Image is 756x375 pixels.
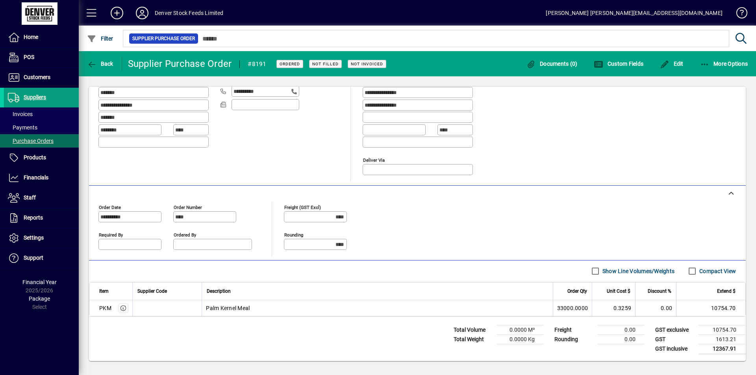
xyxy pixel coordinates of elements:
span: Custom Fields [594,61,643,67]
span: Description [207,287,231,296]
span: Invoices [8,111,33,117]
a: Support [4,248,79,268]
button: Add [104,6,130,20]
button: Filter [85,31,115,46]
span: Extend $ [717,287,736,296]
td: 12367.91 [699,344,746,354]
span: Suppliers [24,94,46,100]
a: Reports [4,208,79,228]
span: Customers [24,74,50,80]
span: Payments [8,124,37,131]
a: Knowledge Base [730,2,746,27]
button: Edit [658,57,686,71]
button: Profile [130,6,155,20]
td: GST [651,334,699,344]
div: Denver Stock Feeds Limited [155,7,224,19]
span: Back [87,61,113,67]
span: Reports [24,214,43,221]
span: Staff [24,194,36,201]
button: More Options [698,57,750,71]
a: Financials [4,168,79,188]
label: Compact View [698,267,736,275]
span: Home [24,34,38,40]
span: POS [24,54,34,60]
td: 10754.70 [699,325,746,334]
mat-label: Required by [99,232,123,237]
a: Settings [4,228,79,248]
mat-label: Freight (GST excl) [284,204,321,210]
span: Palm Kernel Meal [206,304,250,312]
div: Supplier Purchase Order [128,57,232,70]
mat-label: Order date [99,204,121,210]
a: Products [4,148,79,168]
span: Order Qty [567,287,587,296]
a: Purchase Orders [4,134,79,148]
span: Ordered [280,61,300,67]
mat-label: Order number [174,204,202,210]
td: Freight [550,325,598,334]
span: Supplier Code [137,287,167,296]
td: 0.0000 M³ [497,325,544,334]
mat-label: Rounding [284,232,303,237]
td: 0.0000 Kg [497,334,544,344]
span: Unit Cost $ [607,287,630,296]
span: Products [24,154,46,161]
a: Customers [4,68,79,87]
td: GST exclusive [651,325,699,334]
span: Financials [24,174,48,181]
mat-label: Ordered by [174,232,196,237]
span: Not Filled [312,61,339,67]
app-page-header-button: Back [79,57,122,71]
div: PKM [99,304,111,312]
span: Package [29,296,50,302]
a: Home [4,28,79,47]
label: Show Line Volumes/Weights [601,267,674,275]
button: Custom Fields [592,57,645,71]
td: 33000.0000 [553,300,592,316]
div: #8191 [248,58,266,70]
span: Edit [660,61,684,67]
span: Documents (0) [526,61,578,67]
span: Filter [87,35,113,42]
span: Settings [24,235,44,241]
td: Total Weight [450,334,497,344]
button: Documents (0) [524,57,580,71]
a: Invoices [4,107,79,121]
td: 0.00 [635,300,676,316]
button: Back [85,57,115,71]
a: Payments [4,121,79,134]
td: Rounding [550,334,598,344]
span: Purchase Orders [8,138,54,144]
td: 10754.70 [676,300,745,316]
a: POS [4,48,79,67]
span: Item [99,287,109,296]
span: Financial Year [22,279,57,285]
td: 1613.21 [699,334,746,344]
td: 0.00 [598,334,645,344]
div: [PERSON_NAME] [PERSON_NAME][EMAIL_ADDRESS][DOMAIN_NAME] [546,7,723,19]
td: GST inclusive [651,344,699,354]
mat-label: Deliver via [363,157,385,163]
span: Supplier Purchase Order [132,35,195,42]
td: 0.3259 [592,300,635,316]
span: Discount % [648,287,671,296]
a: Staff [4,188,79,208]
span: Not Invoiced [351,61,383,67]
td: Total Volume [450,325,497,334]
td: 0.00 [598,325,645,334]
span: Support [24,255,43,261]
span: More Options [700,61,748,67]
